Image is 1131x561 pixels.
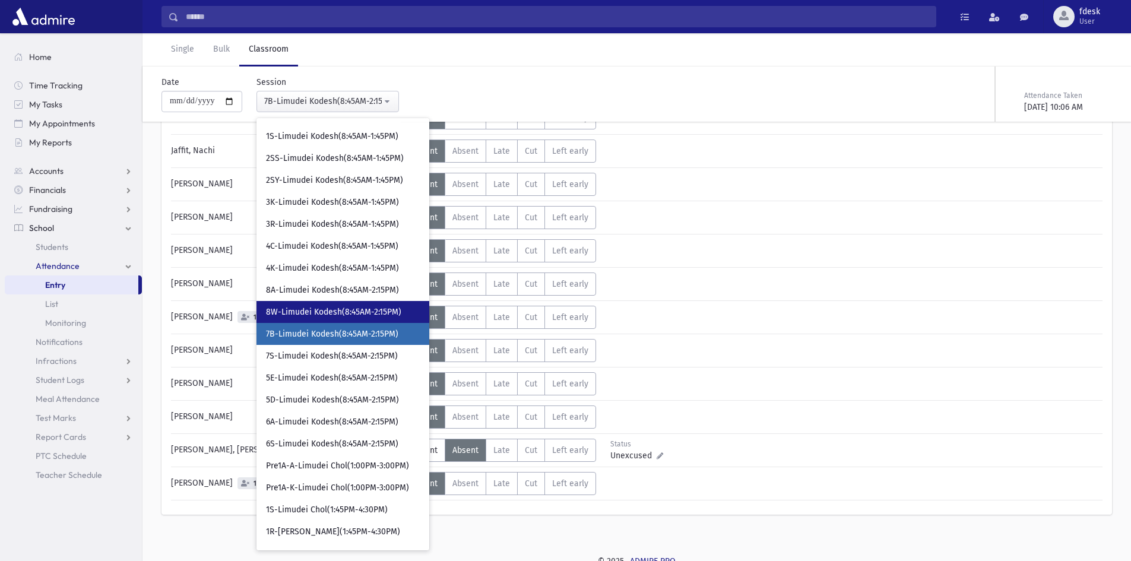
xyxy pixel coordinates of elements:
a: My Tasks [5,95,142,114]
span: Home [29,52,52,62]
div: [PERSON_NAME] [165,173,401,196]
span: Late [493,379,510,389]
span: Late [493,445,510,455]
span: Left early [552,346,588,356]
span: Late [493,146,510,156]
div: AttTypes [401,472,596,495]
span: Cut [525,346,537,356]
a: Financials [5,180,142,199]
span: 4K-Limudei Kodesh(8:45AM-1:45PM) [266,262,399,274]
span: Cut [525,279,537,289]
span: Students [36,242,68,252]
span: Accounts [29,166,64,176]
span: Left early [552,445,588,455]
span: Infractions [36,356,77,366]
span: Left early [552,246,588,256]
span: Cut [525,146,537,156]
span: Left early [552,146,588,156]
span: Absent [452,279,479,289]
span: Absent [452,445,479,455]
span: 8W-Limudei Kodesh(8:45AM-2:15PM) [266,306,401,318]
span: Financials [29,185,66,195]
a: School [5,218,142,237]
a: Time Tracking [5,76,142,95]
a: Test Marks [5,408,142,427]
span: 1S-Limudei Kodesh(8:45AM-1:45PM) [266,131,398,142]
span: Absent [452,346,479,356]
div: AttTypes [401,140,596,163]
a: Student Logs [5,370,142,389]
a: Infractions [5,351,142,370]
a: Notifications [5,332,142,351]
span: My Tasks [29,99,62,110]
span: User [1079,17,1100,26]
div: AttTypes [401,173,596,196]
span: School [29,223,54,233]
a: Attendance [5,256,142,275]
div: AttTypes [401,339,596,362]
span: fdesk [1079,7,1100,17]
span: Attendance [36,261,80,271]
span: Pre1A-A-Limudei Chol(1:00PM-3:00PM) [266,460,409,472]
span: Unexcused [610,449,657,462]
span: Pre1A-K-Limudei Chol(1:00PM-3:00PM) [266,482,409,494]
div: [PERSON_NAME] [165,339,401,362]
div: AttTypes [401,405,596,429]
div: [PERSON_NAME] [165,472,401,495]
span: 1R-[PERSON_NAME](1:45PM-4:30PM) [266,526,400,538]
span: Entry [45,280,65,290]
span: 5D-Limudei Kodesh(8:45AM-2:15PM) [266,394,399,406]
div: Status [610,439,663,449]
span: 5E-Limudei Kodesh(8:45AM-2:15PM) [266,372,398,384]
span: 7B-Limudei Kodesh(8:45AM-2:15PM) [266,328,398,340]
span: Left early [552,179,588,189]
span: Cut [525,478,537,489]
span: Absent [452,146,479,156]
a: List [5,294,142,313]
button: 7B-Limudei Kodesh(8:45AM-2:15PM) [256,91,399,112]
a: Home [5,47,142,66]
span: Test Marks [36,413,76,423]
span: Student Logs [36,375,84,385]
span: Late [493,213,510,223]
div: [PERSON_NAME] [165,405,401,429]
span: 1S-Limudei Chol(1:45PM-4:30PM) [266,504,388,516]
span: Cut [525,312,537,322]
div: AttTypes [401,372,596,395]
span: PTC Schedule [36,451,87,461]
span: Cut [525,412,537,422]
img: AdmirePro [9,5,78,28]
span: Report Cards [36,432,86,442]
a: Bulk [204,33,239,66]
a: My Appointments [5,114,142,133]
div: [PERSON_NAME] [165,239,401,262]
div: AttTypes [401,239,596,262]
span: Cut [525,246,537,256]
div: 7B-Limudei Kodesh(8:45AM-2:15PM) [264,95,382,107]
span: Monitoring [45,318,86,328]
span: Teacher Schedule [36,470,102,480]
span: Time Tracking [29,80,83,91]
a: Entry [5,275,138,294]
span: Notifications [36,337,83,347]
a: Report Cards [5,427,142,446]
div: AttTypes [401,439,596,462]
span: 1 [251,480,259,487]
div: [PERSON_NAME] [165,372,401,395]
span: Left early [552,279,588,289]
span: Late [493,346,510,356]
span: Cut [525,379,537,389]
span: Left early [552,412,588,422]
a: PTC Schedule [5,446,142,465]
span: Absent [452,478,479,489]
span: 7S-Limudei Kodesh(8:45AM-2:15PM) [266,350,398,362]
span: 8A-Limudei Kodesh(8:45AM-2:15PM) [266,284,399,296]
span: Absent [452,246,479,256]
label: Date [161,76,179,88]
input: Search [179,6,936,27]
div: [PERSON_NAME] [165,272,401,296]
span: Left early [552,379,588,389]
span: Absent [452,213,479,223]
div: [PERSON_NAME], [PERSON_NAME] [165,439,401,462]
div: AttTypes [401,272,596,296]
